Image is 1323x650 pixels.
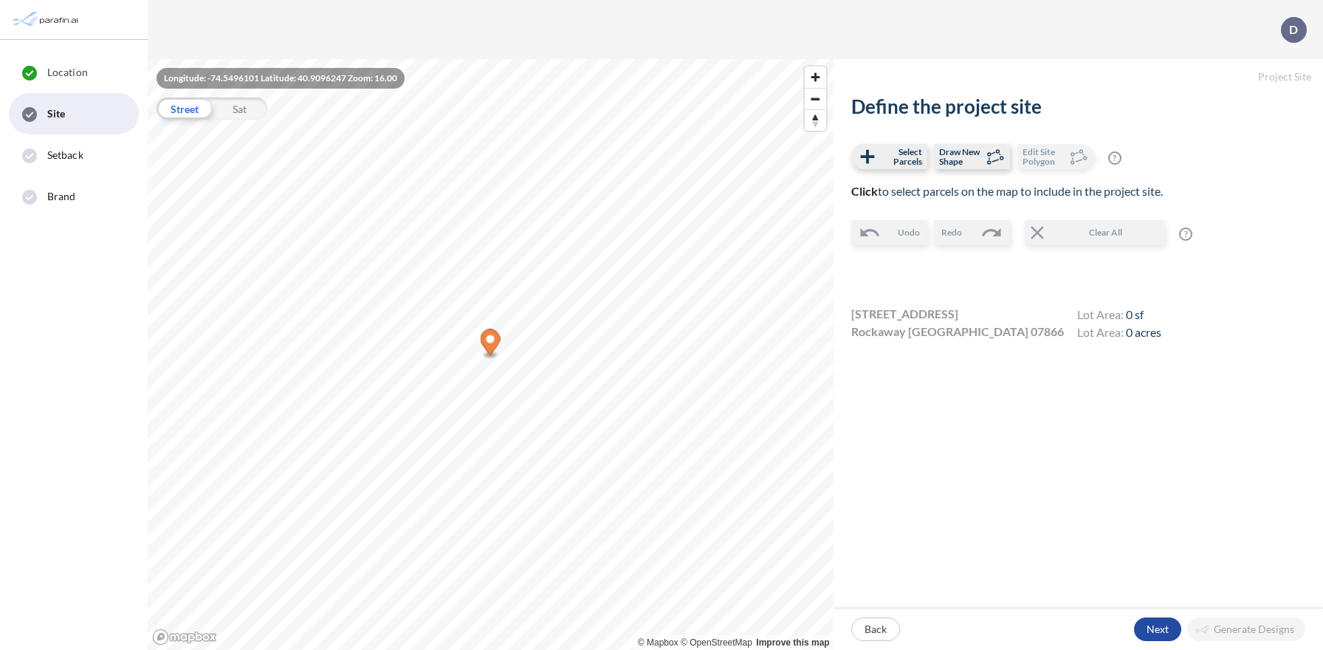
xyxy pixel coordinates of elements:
[47,148,83,162] span: Setback
[152,629,217,646] a: Mapbox homepage
[851,220,927,245] button: Undo
[805,88,826,109] button: Zoom out
[1134,617,1181,641] button: Next
[898,226,920,239] span: Undo
[1025,220,1165,245] button: Clear All
[1179,227,1192,241] span: ?
[805,109,826,131] button: Reset bearing to north
[47,106,65,121] span: Site
[941,226,962,239] span: Redo
[865,622,887,637] p: Back
[851,184,878,198] b: Click
[879,147,922,166] span: Select Parcels
[851,305,958,323] span: [STREET_ADDRESS]
[1147,622,1169,637] p: Next
[1289,23,1298,36] p: D
[851,617,900,641] button: Back
[148,59,834,650] canvas: Map
[934,220,1010,245] button: Redo
[939,147,983,166] span: Draw New Shape
[157,97,212,120] div: Street
[805,110,826,131] span: Reset bearing to north
[481,329,501,360] div: Map marker
[851,95,1305,118] h2: Define the project site
[11,6,83,33] img: Parafin
[1077,307,1161,325] h4: Lot Area:
[212,97,267,120] div: Sat
[47,65,88,80] span: Location
[805,66,826,88] button: Zoom in
[1126,325,1161,339] span: 0 acres
[1108,151,1121,165] span: ?
[681,637,752,648] a: OpenStreetMap
[805,89,826,109] span: Zoom out
[834,59,1323,95] h5: Project Site
[851,184,1163,198] span: to select parcels on the map to include in the project site.
[851,323,1064,341] span: Rockaway [GEOGRAPHIC_DATA] 07866
[1048,226,1164,239] span: Clear All
[1023,147,1066,166] span: Edit Site Polygon
[1077,325,1161,343] h4: Lot Area:
[638,637,678,648] a: Mapbox
[47,189,76,204] span: Brand
[756,637,829,648] a: Improve this map
[1126,307,1144,321] span: 0 sf
[157,68,405,89] div: Longitude: -74.5496101 Latitude: 40.9096247 Zoom: 16.00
